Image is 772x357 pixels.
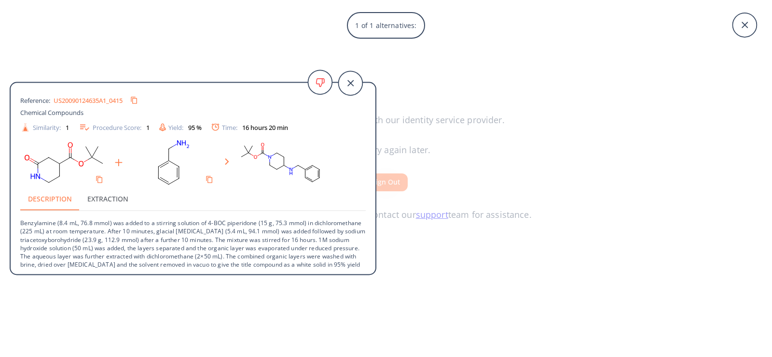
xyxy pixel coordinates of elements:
button: Description [20,187,80,211]
div: 1 [66,124,69,130]
div: 95 % [188,124,202,130]
button: Copy to clipboard [92,172,107,187]
div: Yield: [159,123,202,131]
svg: CC(C)(C)OC(=O)C1CCNC(=O)C1 [20,138,107,187]
div: Procedure Score: [79,122,150,133]
p: 1 of 1 alternatives: [350,15,421,35]
button: Extraction [80,187,136,211]
a: US20090124635A1_0415 [54,97,123,103]
button: Copy to clipboard [202,172,217,187]
svg: NCc1ccccc1 [130,138,217,187]
button: Copy to clipboard [126,93,142,108]
div: procedure tabs [20,187,366,211]
span: Chemical Compounds [20,108,83,117]
span: Reference: [20,96,54,104]
p: Benzylamine (8.4 mL, 76.8 mmol) was added to a stirring solution of 4-BOC piperidone (15 g, 75.3 ... [20,211,366,277]
div: 1 [146,124,150,130]
div: Similarity: [20,122,69,132]
div: 16 hours 20 min [242,124,288,130]
div: Time: [211,124,288,131]
svg: CC(C)(C)OC(=O)N1CCC(NCc2ccccc2)CC1 [237,138,324,187]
